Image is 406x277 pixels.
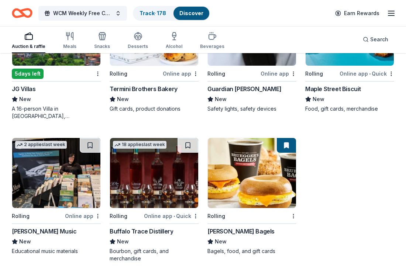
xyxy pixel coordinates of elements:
[207,69,225,78] div: Rolling
[357,32,394,47] button: Search
[166,44,182,49] div: Alcohol
[305,105,394,112] div: Food, gift cards, merchandise
[340,69,394,78] div: Online app Quick
[207,227,275,236] div: [PERSON_NAME] Bagels
[331,7,384,20] a: Earn Rewards
[163,69,199,78] div: Online app
[12,105,101,120] div: A 16-person Villa in [GEOGRAPHIC_DATA], [GEOGRAPHIC_DATA], [GEOGRAPHIC_DATA] for 7days/6nights (R...
[215,95,227,104] span: New
[305,84,361,93] div: Maple Street Biscuit
[12,212,30,221] div: Rolling
[313,95,324,104] span: New
[65,211,101,221] div: Online app
[173,213,175,219] span: •
[12,4,32,22] a: Home
[113,141,166,149] div: 18 applies last week
[207,212,225,221] div: Rolling
[63,29,76,53] button: Meals
[133,6,210,21] button: Track· 178Discover
[128,29,148,53] button: Desserts
[12,227,76,236] div: [PERSON_NAME] Music
[12,29,45,53] button: Auction & raffle
[110,227,173,236] div: Buffalo Trace Distillery
[166,29,182,53] button: Alcohol
[140,10,166,16] a: Track· 178
[110,84,178,93] div: Termini Brothers Bakery
[12,69,44,79] div: 5 days left
[12,247,101,255] div: Educational music materials
[12,138,100,208] img: Image for Alfred Music
[369,71,371,77] span: •
[144,211,199,221] div: Online app Quick
[12,44,45,49] div: Auction & raffle
[38,6,127,21] button: WCM Weekly Free Community Bingo [GEOGRAPHIC_DATA] [US_STATE]
[370,35,388,44] span: Search
[207,84,281,93] div: Guardian [PERSON_NAME]
[110,247,199,262] div: Bourbon, gift cards, and merchandise
[208,138,296,208] img: Image for Bruegger's Bagels
[110,138,198,208] img: Image for Buffalo Trace Distillery
[63,44,76,49] div: Meals
[207,138,296,255] a: Image for Bruegger's BagelsRolling[PERSON_NAME] BagelsNewBagels, food, and gift cards
[19,95,31,104] span: New
[261,69,296,78] div: Online app
[117,237,129,246] span: New
[305,69,323,78] div: Rolling
[110,138,199,262] a: Image for Buffalo Trace Distillery18 applieslast weekRollingOnline app•QuickBuffalo Trace Distill...
[179,10,203,16] a: Discover
[207,247,296,255] div: Bagels, food, and gift cards
[94,44,110,49] div: Snacks
[117,95,129,104] span: New
[110,105,199,112] div: Gift cards, product donations
[19,237,31,246] span: New
[200,29,224,53] button: Beverages
[207,105,296,112] div: Safety lights, safety devices
[200,44,224,49] div: Beverages
[110,69,127,78] div: Rolling
[12,138,101,255] a: Image for Alfred Music2 applieslast weekRollingOnline app[PERSON_NAME] MusicNewEducational music ...
[215,237,227,246] span: New
[15,141,67,149] div: 2 applies last week
[128,44,148,49] div: Desserts
[94,29,110,53] button: Snacks
[12,84,35,93] div: JG Villas
[53,9,112,18] span: WCM Weekly Free Community Bingo [GEOGRAPHIC_DATA] [US_STATE]
[110,212,127,221] div: Rolling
